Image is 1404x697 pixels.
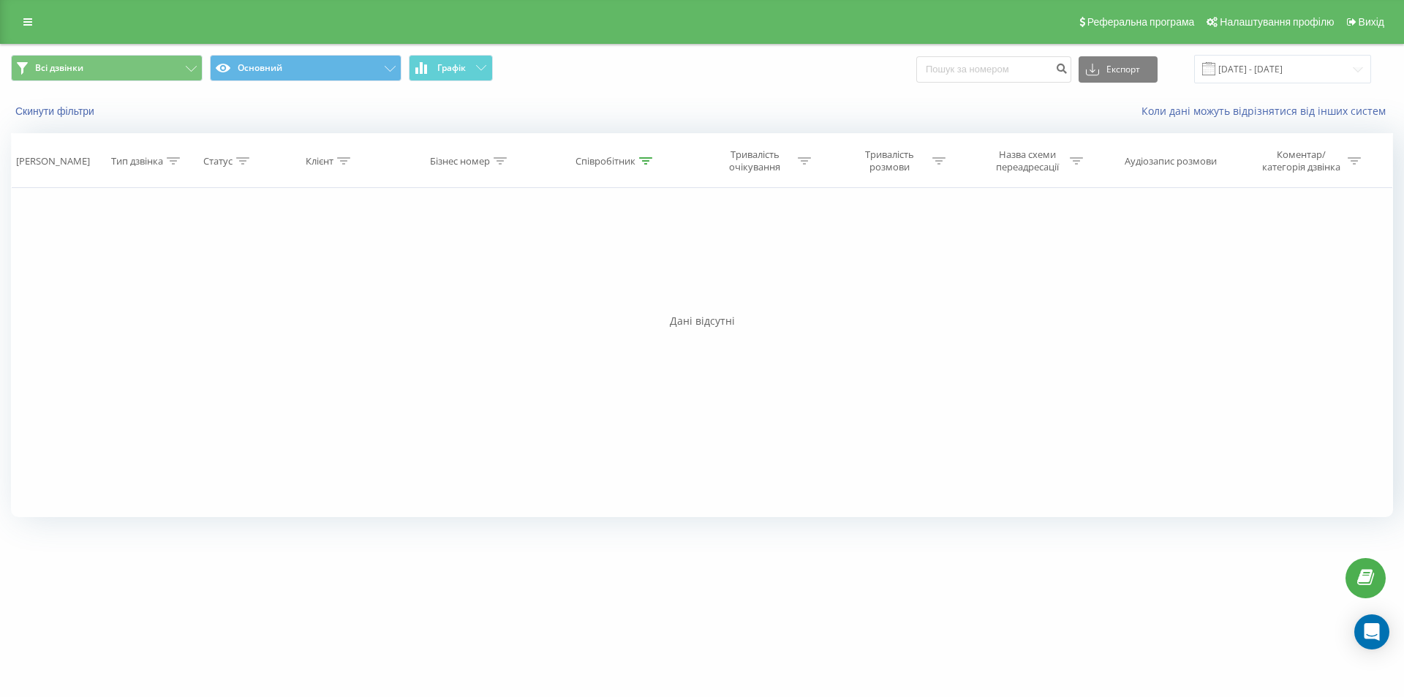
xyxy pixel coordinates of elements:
div: [PERSON_NAME] [16,155,90,167]
div: Тип дзвінка [111,155,163,167]
button: Експорт [1079,56,1158,83]
span: Реферальна програма [1087,16,1195,28]
span: Графік [437,63,466,73]
div: Коментар/категорія дзвінка [1258,148,1344,173]
input: Пошук за номером [916,56,1071,83]
div: Тривалість очікування [716,148,794,173]
div: Співробітник [575,155,635,167]
div: Клієнт [306,155,333,167]
div: Тривалість розмови [850,148,929,173]
button: Всі дзвінки [11,55,203,81]
div: Аудіозапис розмови [1125,155,1217,167]
a: Коли дані можуть відрізнятися вiд інших систем [1141,104,1393,118]
span: Всі дзвінки [35,62,83,74]
button: Скинути фільтри [11,105,102,118]
div: Назва схеми переадресації [988,148,1066,173]
button: Графік [409,55,493,81]
div: Статус [203,155,233,167]
div: Бізнес номер [430,155,490,167]
span: Налаштування профілю [1220,16,1334,28]
span: Вихід [1359,16,1384,28]
button: Основний [210,55,401,81]
div: Дані відсутні [11,314,1393,328]
div: Open Intercom Messenger [1354,614,1389,649]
